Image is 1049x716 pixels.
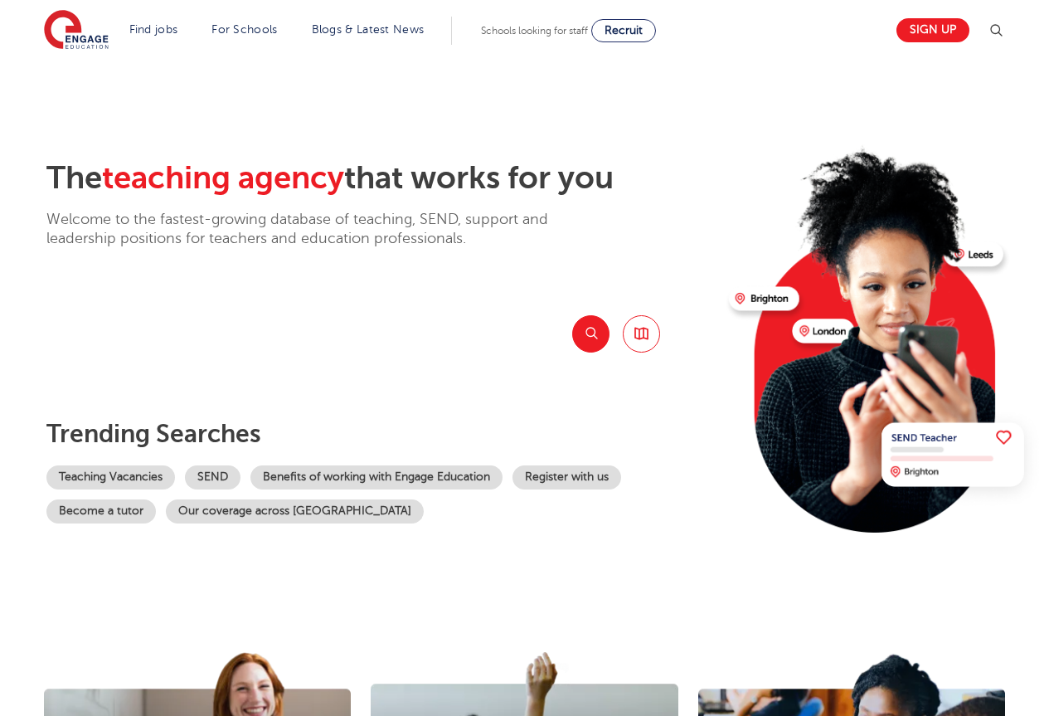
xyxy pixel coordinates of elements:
button: Search [572,315,609,353]
span: Recruit [605,24,643,37]
a: Find jobs [129,23,178,36]
span: Schools looking for staff [481,25,588,37]
a: Become a tutor [46,499,156,524]
p: Welcome to the fastest-growing database of teaching, SEND, support and leadership positions for t... [46,210,594,249]
a: Recruit [591,19,656,42]
a: Our coverage across [GEOGRAPHIC_DATA] [166,499,424,524]
a: SEND [185,465,240,490]
h2: The that works for you [46,159,716,197]
a: For Schools [211,23,277,36]
p: Trending searches [46,419,716,449]
a: Blogs & Latest News [312,23,425,36]
span: teaching agency [102,160,344,196]
a: Benefits of working with Engage Education [250,465,503,490]
a: Sign up [896,18,969,42]
img: Engage Education [44,10,109,51]
a: Register with us [512,465,621,490]
a: Teaching Vacancies [46,465,175,490]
